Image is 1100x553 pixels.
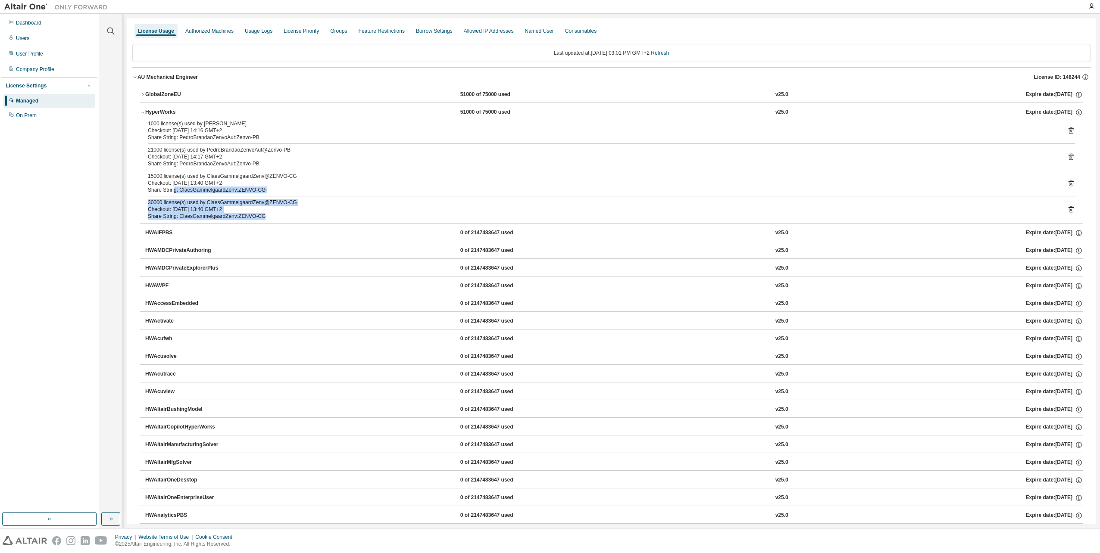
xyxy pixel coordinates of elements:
div: Dashboard [16,19,41,26]
div: HWAIFPBS [145,229,223,237]
div: Expire date: [DATE] [1026,512,1083,519]
div: HWAcufwh [145,335,223,343]
div: Expire date: [DATE] [1026,300,1083,308]
button: HWAnalyticsPBS0 of 2147483647 usedv25.0Expire date:[DATE] [145,506,1083,525]
div: Expire date: [DATE] [1026,247,1083,255]
div: License Usage [138,28,174,34]
div: 15000 license(s) used by ClaesGammelgaardZenv@ZENVO-CG [148,173,1054,180]
div: On Prem [16,112,37,119]
button: HWAltairManufacturingSolver0 of 2147483647 usedv25.0Expire date:[DATE] [145,435,1083,454]
div: Share String: ClaesGammelgaardZenv:ZENVO-CG [148,186,1054,193]
img: instagram.svg [66,536,75,545]
div: Expire date: [DATE] [1026,317,1083,325]
img: altair_logo.svg [3,536,47,545]
div: 51000 of 75000 used [460,91,538,99]
div: Expire date: [DATE] [1026,423,1083,431]
div: v25.0 [775,423,788,431]
span: License ID: 148244 [1034,74,1080,81]
div: Checkout: [DATE] 13:40 GMT+2 [148,206,1054,213]
div: HWAcutrace [145,370,223,378]
button: HWAltairBushingModel0 of 2147483647 usedv25.0Expire date:[DATE] [145,400,1083,419]
button: HWAMDCPrivateAuthoring0 of 2147483647 usedv25.0Expire date:[DATE] [145,241,1083,260]
div: v25.0 [775,109,788,116]
button: HWAcusolve0 of 2147483647 usedv25.0Expire date:[DATE] [145,347,1083,366]
button: HWActivate0 of 2147483647 usedv25.0Expire date:[DATE] [145,312,1083,331]
button: HWAltairOneDesktop0 of 2147483647 usedv25.0Expire date:[DATE] [145,471,1083,490]
div: Expire date: [DATE] [1026,476,1083,484]
div: Expire date: [DATE] [1026,353,1083,360]
button: HWAcuview0 of 2147483647 usedv25.0Expire date:[DATE] [145,382,1083,401]
button: HWAltairOneEnterpriseUser0 of 2147483647 usedv25.0Expire date:[DATE] [145,488,1083,507]
div: HWAltairCopilotHyperWorks [145,423,223,431]
div: HWAltairOneDesktop [145,476,223,484]
div: 0 of 2147483647 used [460,353,538,360]
div: Privacy [115,534,138,541]
div: Expire date: [DATE] [1026,441,1083,449]
div: HWAltairMfgSolver [145,459,223,466]
div: License Priority [284,28,319,34]
div: 0 of 2147483647 used [460,494,538,502]
div: 30000 license(s) used by ClaesGammelgaardZenv@ZENVO-CG [148,199,1054,206]
img: linkedin.svg [81,536,90,545]
button: HWAMDCPrivateExplorerPlus0 of 2147483647 usedv25.0Expire date:[DATE] [145,259,1083,278]
button: AU Mechanical EngineerLicense ID: 148244 [132,68,1091,87]
p: © 2025 Altair Engineering, Inc. All Rights Reserved. [115,541,237,548]
div: 51000 of 75000 used [460,109,538,116]
button: HWAWPF0 of 2147483647 usedv25.0Expire date:[DATE] [145,276,1083,295]
div: v25.0 [775,335,788,343]
div: Users [16,35,29,42]
div: 0 of 2147483647 used [460,300,538,308]
div: 0 of 2147483647 used [460,512,538,519]
div: 0 of 2147483647 used [460,247,538,255]
div: 0 of 2147483647 used [460,406,538,413]
div: HWAWPF [145,282,223,290]
div: v25.0 [775,353,788,360]
div: v25.0 [775,388,788,396]
div: 0 of 2147483647 used [460,335,538,343]
div: 0 of 2147483647 used [460,388,538,396]
div: v25.0 [775,370,788,378]
div: v25.0 [775,512,788,519]
div: HWAltairManufacturingSolver [145,441,223,449]
div: Company Profile [16,66,54,73]
div: Expire date: [DATE] [1026,459,1083,466]
div: 0 of 2147483647 used [460,229,538,237]
div: Consumables [565,28,597,34]
div: v25.0 [775,459,788,466]
button: HWAcutrace0 of 2147483647 usedv25.0Expire date:[DATE] [145,365,1083,384]
div: HWAnalyticsPBS [145,512,223,519]
div: 21000 license(s) used by PedroBrandaoZenvoAut@Zenvo-PB [148,146,1054,153]
div: 0 of 2147483647 used [460,317,538,325]
div: Expire date: [DATE] [1026,282,1083,290]
div: v25.0 [775,300,788,308]
div: Expire date: [DATE] [1026,494,1083,502]
div: Share String: ClaesGammelgaardZenv:ZENVO-CG [148,213,1054,220]
div: v25.0 [775,229,788,237]
div: HWAltairOneEnterpriseUser [145,494,223,502]
button: GlobalZoneEU51000 of 75000 usedv25.0Expire date:[DATE] [140,85,1083,104]
div: v25.0 [775,282,788,290]
div: 0 of 2147483647 used [460,476,538,484]
div: Expire date: [DATE] [1026,229,1083,237]
div: Checkout: [DATE] 13:40 GMT+2 [148,180,1054,186]
div: Expire date: [DATE] [1026,91,1083,99]
div: v25.0 [775,264,788,272]
div: HWAcusolve [145,353,223,360]
div: HyperWorks [145,109,223,116]
div: Checkout: [DATE] 14:16 GMT+2 [148,127,1054,134]
div: Share String: PedroBrandaoZenvoAut:Zenvo-PB [148,134,1054,141]
div: 1000 license(s) used by [PERSON_NAME] [148,120,1054,127]
div: Expire date: [DATE] [1026,109,1083,116]
div: Groups [330,28,347,34]
div: License Settings [6,82,47,89]
div: 0 of 2147483647 used [460,423,538,431]
div: Feature Restrictions [359,28,405,34]
div: HWActivate [145,317,223,325]
div: Expire date: [DATE] [1026,264,1083,272]
div: v25.0 [775,476,788,484]
div: Expire date: [DATE] [1026,370,1083,378]
button: HWAccessEmbedded0 of 2147483647 usedv25.0Expire date:[DATE] [145,294,1083,313]
img: facebook.svg [52,536,61,545]
div: HWAcuview [145,388,223,396]
div: Website Terms of Use [138,534,195,541]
